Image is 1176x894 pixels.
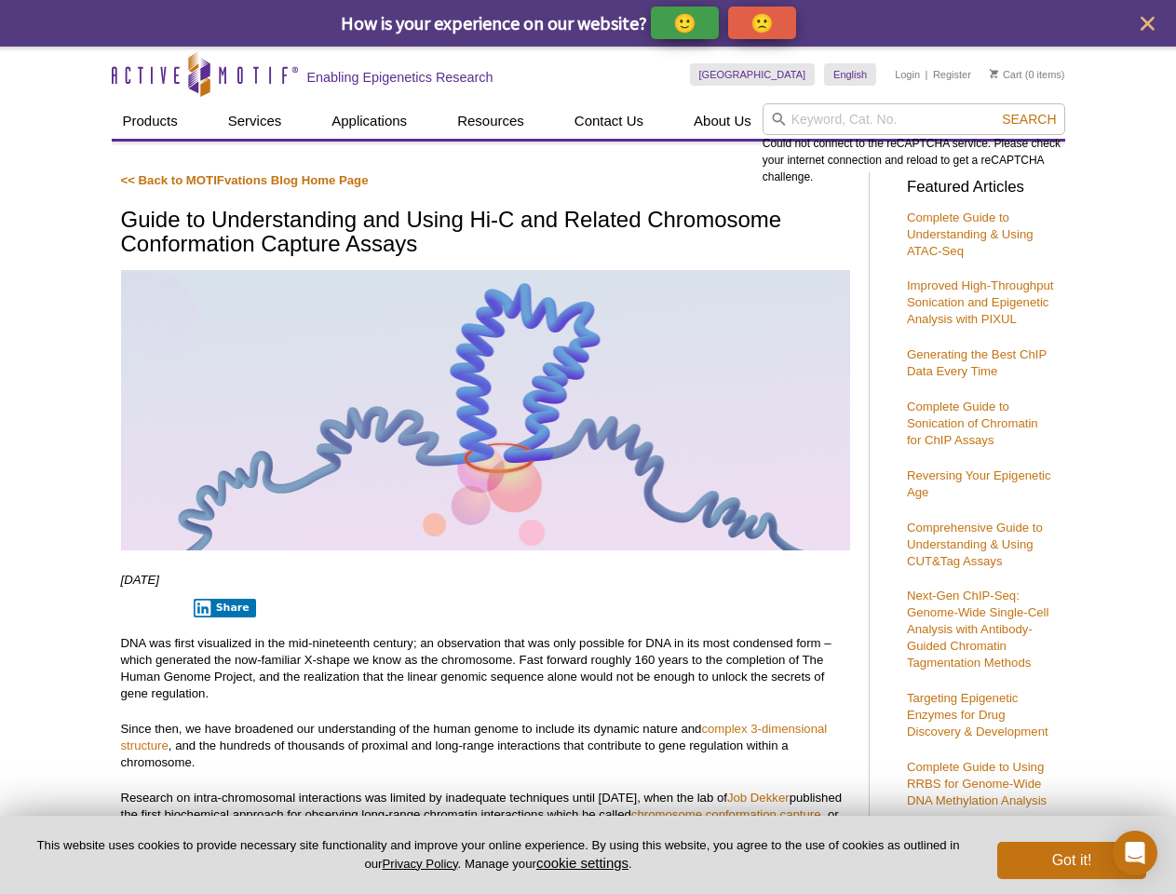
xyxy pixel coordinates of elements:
p: Since then, we have broadened our understanding of the human genome to include its dynamic nature... [121,721,850,771]
a: Comprehensive Guide to Understanding & Using CUT&Tag Assays [907,521,1043,568]
p: 🙁 [750,11,774,34]
a: Services [217,103,293,139]
a: Generating the Best ChIP Data Every Time [907,347,1047,378]
a: English [824,63,876,86]
p: Research on intra-chromosomal interactions was limited by inadequate techniques until [DATE], whe... [121,790,850,857]
h2: Enabling Epigenetics Research [307,69,493,86]
li: | [926,63,928,86]
div: Could not connect to the reCAPTCHA service. Please check your internet connection and reload to g... [763,103,1065,185]
a: Complete Guide to Sonication of Chromatin for ChIP Assays [907,400,1038,447]
a: Job Dekker [727,791,790,805]
img: Your Cart [990,69,998,78]
button: Got it! [997,842,1146,879]
a: Improved High-Throughput Sonication and Epigenetic Analysis with PIXUL [907,278,1054,326]
a: [GEOGRAPHIC_DATA] [690,63,816,86]
a: Next-Gen ChIP-Seq: Genome-Wide Single-Cell Analysis with Antibody-Guided Chromatin Tagmentation M... [907,589,1048,670]
a: << Back to MOTIFvations Blog Home Page [121,173,369,187]
a: chromosome conformation capture [631,807,821,821]
li: (0 items) [990,63,1065,86]
h1: Guide to Understanding and Using Hi-C and Related Chromosome Conformation Capture Assays [121,208,850,259]
a: Resources [446,103,535,139]
p: DNA was first visualized in the mid-nineteenth century; an observation that was only possible for... [121,635,850,702]
a: Products [112,103,189,139]
a: Complete Guide to Using RRBS for Genome-Wide DNA Methylation Analysis [907,760,1047,807]
input: Keyword, Cat. No. [763,103,1065,135]
p: This website uses cookies to provide necessary site functionality and improve your online experie... [30,837,966,873]
a: Reversing Your Epigenetic Age [907,468,1051,499]
p: 🙂 [673,11,696,34]
h3: Featured Articles [907,180,1056,196]
span: Search [1002,112,1056,127]
span: How is your experience on our website? [341,11,647,34]
img: Hi-C [121,270,850,550]
a: Privacy Policy [382,857,457,871]
button: Share [194,599,256,617]
div: Open Intercom Messenger [1113,831,1157,875]
a: Complete Guide to Understanding & Using ATAC-Seq [907,210,1034,258]
button: close [1136,12,1159,35]
a: Applications [320,103,418,139]
button: Search [996,111,1061,128]
iframe: X Post Button [121,598,182,616]
a: Targeting Epigenetic Enzymes for Drug Discovery & Development [907,691,1048,738]
a: About Us [683,103,763,139]
a: Cart [990,68,1022,81]
button: cookie settings [536,855,629,871]
em: [DATE] [121,573,160,587]
a: Contact Us [563,103,655,139]
a: Register [933,68,971,81]
a: Login [895,68,920,81]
